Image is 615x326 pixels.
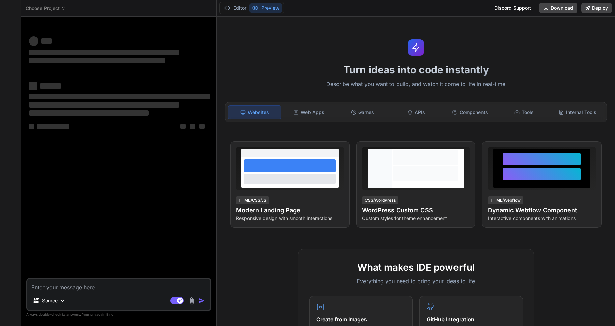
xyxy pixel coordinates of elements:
[60,298,65,304] img: Pick Models
[26,311,211,318] p: Always double-check its answers. Your in Bind
[498,105,550,119] div: Tools
[488,196,523,204] div: HTML/Webflow
[90,312,102,316] span: privacy
[309,260,523,274] h2: What makes IDE powerful
[228,105,281,119] div: Websites
[41,38,52,44] span: ‌
[490,3,535,13] div: Discord Support
[198,297,205,304] img: icon
[581,3,612,13] button: Deploy
[221,3,249,13] button: Editor
[309,277,523,285] p: Everything you need to bring your ideas to life
[188,297,196,305] img: attachment
[190,124,195,129] span: ‌
[283,105,335,119] div: Web Apps
[444,105,496,119] div: Components
[199,124,205,129] span: ‌
[488,206,596,215] h4: Dynamic Webflow Component
[29,36,38,46] span: ‌
[362,196,398,204] div: CSS/WordPress
[29,50,179,55] span: ‌
[221,80,611,89] p: Describe what you want to build, and watch it come to life in real-time
[488,215,596,222] p: Interactive components with animations
[236,215,344,222] p: Responsive design with smooth interactions
[42,297,58,304] p: Source
[29,82,37,90] span: ‌
[539,3,577,13] button: Download
[29,124,34,129] span: ‌
[236,206,344,215] h4: Modern Landing Page
[249,3,282,13] button: Preview
[316,315,406,323] h4: Create from Images
[40,83,61,89] span: ‌
[29,110,149,116] span: ‌
[390,105,443,119] div: APIs
[29,58,165,63] span: ‌
[236,196,269,204] div: HTML/CSS/JS
[29,102,179,108] span: ‌
[427,315,516,323] h4: GitHub Integration
[362,206,470,215] h4: WordPress Custom CSS
[37,124,69,129] span: ‌
[336,105,389,119] div: Games
[362,215,470,222] p: Custom styles for theme enhancement
[180,124,186,129] span: ‌
[29,94,210,99] span: ‌
[551,105,604,119] div: Internal Tools
[26,5,66,12] span: Choose Project
[221,64,611,76] h1: Turn ideas into code instantly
